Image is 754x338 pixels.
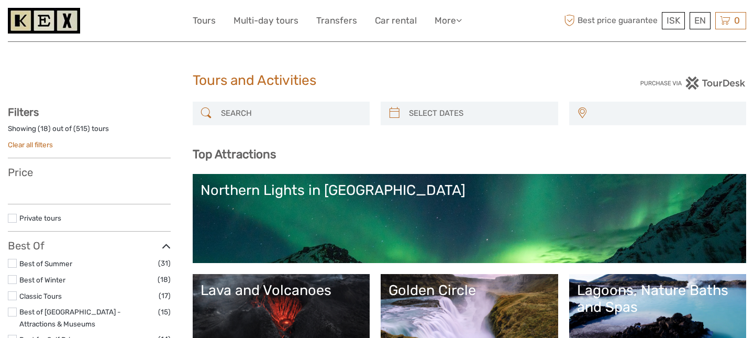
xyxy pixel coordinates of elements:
b: Top Attractions [193,147,276,161]
a: Best of Winter [19,276,65,284]
a: Classic Tours [19,292,62,300]
input: SEARCH [217,104,365,123]
a: Private tours [19,214,61,222]
div: Northern Lights in [GEOGRAPHIC_DATA] [201,182,739,199]
div: Lagoons, Nature Baths and Spas [577,282,739,316]
span: (18) [158,274,171,286]
span: 0 [733,15,741,26]
a: Clear all filters [8,140,53,149]
h1: Tours and Activities [193,72,562,89]
a: Transfers [316,13,357,28]
a: Best of [GEOGRAPHIC_DATA] - Attractions & Museums [19,308,121,328]
input: SELECT DATES [405,104,553,123]
a: Multi-day tours [234,13,298,28]
img: PurchaseViaTourDesk.png [640,77,746,90]
label: 18 [40,124,48,134]
div: EN [690,12,711,29]
div: Lava and Volcanoes [201,282,362,299]
label: 515 [76,124,87,134]
span: (31) [158,257,171,269]
a: Best of Summer [19,259,72,268]
div: Golden Circle [389,282,550,299]
span: (17) [159,290,171,302]
strong: Filters [8,106,39,118]
h3: Best Of [8,239,171,252]
h3: Price [8,166,171,179]
img: 1261-44dab5bb-39f8-40da-b0c2-4d9fce00897c_logo_small.jpg [8,8,80,34]
span: (15) [158,306,171,318]
span: Best price guarantee [562,12,660,29]
span: ISK [667,15,680,26]
div: Showing ( ) out of ( ) tours [8,124,171,140]
a: Northern Lights in [GEOGRAPHIC_DATA] [201,182,739,255]
a: More [435,13,462,28]
a: Car rental [375,13,417,28]
a: Tours [193,13,216,28]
